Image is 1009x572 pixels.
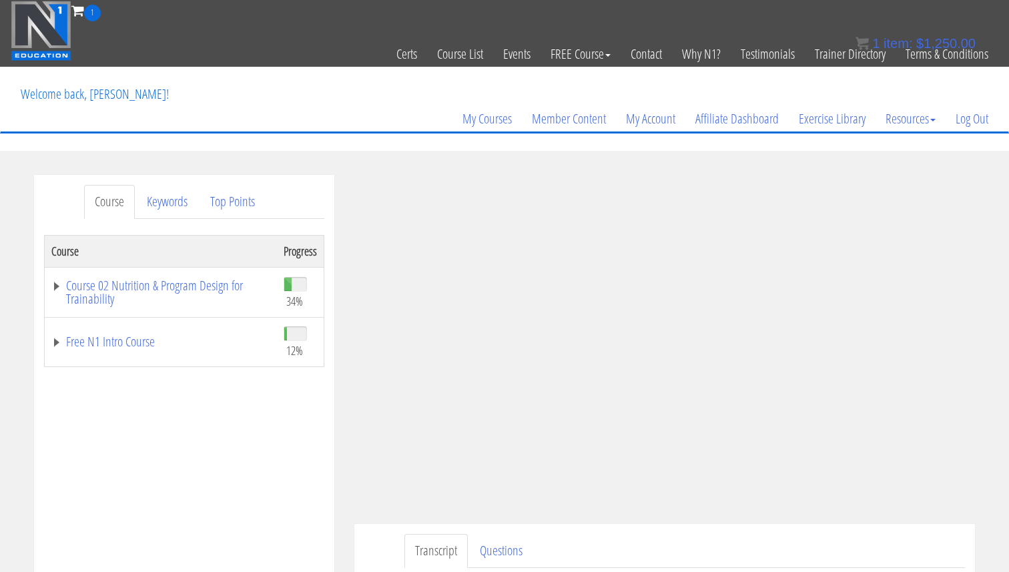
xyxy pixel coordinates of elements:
span: item: [884,36,912,51]
span: 1 [872,36,880,51]
span: 34% [286,294,303,308]
a: Course 02 Nutrition & Program Design for Trainability [51,279,270,306]
span: 12% [286,343,303,358]
p: Welcome back, [PERSON_NAME]! [11,67,179,121]
th: Course [45,235,278,267]
th: Progress [277,235,324,267]
a: FREE Course [541,21,621,87]
a: My Account [616,87,685,151]
a: Testimonials [731,21,805,87]
a: Why N1? [672,21,731,87]
span: 1 [84,5,101,21]
a: Exercise Library [789,87,876,151]
img: n1-education [11,1,71,61]
a: 1 item: $1,250.00 [856,36,976,51]
img: icon11.png [856,37,869,50]
a: Top Points [200,185,266,219]
bdi: 1,250.00 [916,36,976,51]
a: My Courses [452,87,522,151]
a: Questions [469,534,533,568]
a: Certs [386,21,427,87]
a: Keywords [136,185,198,219]
a: Events [493,21,541,87]
a: Free N1 Intro Course [51,335,270,348]
a: Affiliate Dashboard [685,87,789,151]
a: Contact [621,21,672,87]
a: Course List [427,21,493,87]
span: $ [916,36,924,51]
a: Trainer Directory [805,21,896,87]
a: Course [84,185,135,219]
a: Member Content [522,87,616,151]
a: Resources [876,87,946,151]
a: Log Out [946,87,998,151]
a: 1 [71,1,101,19]
a: Transcript [404,534,468,568]
a: Terms & Conditions [896,21,998,87]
